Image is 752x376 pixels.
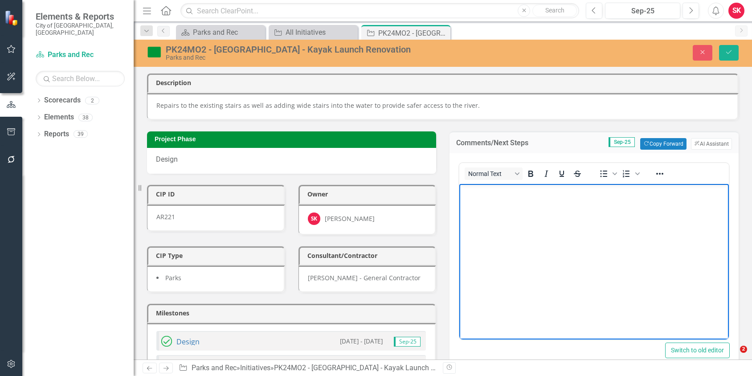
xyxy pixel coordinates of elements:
[178,27,263,38] a: Parks and Rec
[74,131,88,138] div: 39
[665,343,730,358] button: Switch to old editor
[147,45,161,59] img: On Target
[4,10,20,26] img: ClearPoint Strategy
[274,364,466,372] div: PK24MO2 - [GEOGRAPHIC_DATA] - Kayak Launch Renovation
[722,346,743,367] iframe: Intercom live chat
[166,54,477,61] div: Parks and Rec
[192,364,237,372] a: Parks and Rec
[44,95,81,106] a: Scorecards
[394,337,421,347] span: Sep-25
[180,3,579,19] input: Search ClearPoint...
[36,22,125,37] small: City of [GEOGRAPHIC_DATA], [GEOGRAPHIC_DATA]
[156,155,178,163] span: Design
[545,7,564,14] span: Search
[156,252,279,259] h3: CIP Type
[156,213,175,221] span: AR221
[166,45,477,54] div: PK24MO2 - [GEOGRAPHIC_DATA] - Kayak Launch Renovation
[155,136,432,143] h3: Project Phase
[240,364,270,372] a: Initiatives
[340,337,383,345] small: [DATE] - [DATE]
[456,139,558,147] h3: Comments/Next Steps
[156,79,733,86] h3: Description
[179,363,436,373] div: » »
[176,337,200,347] a: Design
[156,101,728,110] p: Repairs to the existing stairs as well as adding wide stairs into the water to provide safer acce...
[325,214,375,223] div: [PERSON_NAME]
[554,168,569,180] button: Underline
[161,336,172,347] img: Completed
[539,168,554,180] button: Italic
[570,168,585,180] button: Strikethrough
[465,168,523,180] button: Block Normal Text
[459,184,729,339] iframe: Rich Text Area
[44,129,69,139] a: Reports
[156,191,279,197] h3: CIP ID
[308,274,421,282] span: [PERSON_NAME] - General Contractor
[193,27,263,38] div: Parks and Rec
[523,168,538,180] button: Bold
[85,97,99,104] div: 2
[156,310,430,316] h3: Milestones
[36,50,125,60] a: Parks and Rec
[36,71,125,86] input: Search Below...
[596,168,618,180] div: Bullet list
[307,191,431,197] h3: Owner
[728,3,744,19] button: SK
[532,4,577,17] button: Search
[619,168,641,180] div: Numbered list
[608,6,677,16] div: Sep-25
[165,274,181,282] span: Parks
[307,252,431,259] h3: Consultant/Contractor
[78,114,93,121] div: 38
[308,213,320,225] div: SK
[44,112,74,123] a: Elements
[652,168,667,180] button: Reveal or hide additional toolbar items
[609,137,635,147] span: Sep-25
[378,28,448,39] div: PK24MO2 - [GEOGRAPHIC_DATA] - Kayak Launch Renovation
[271,27,356,38] a: All Initiatives
[605,3,680,19] button: Sep-25
[36,11,125,22] span: Elements & Reports
[468,170,512,177] span: Normal Text
[640,138,686,150] button: Copy Forward
[286,27,356,38] div: All Initiatives
[691,138,732,150] button: AI Assistant
[740,346,747,353] span: 2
